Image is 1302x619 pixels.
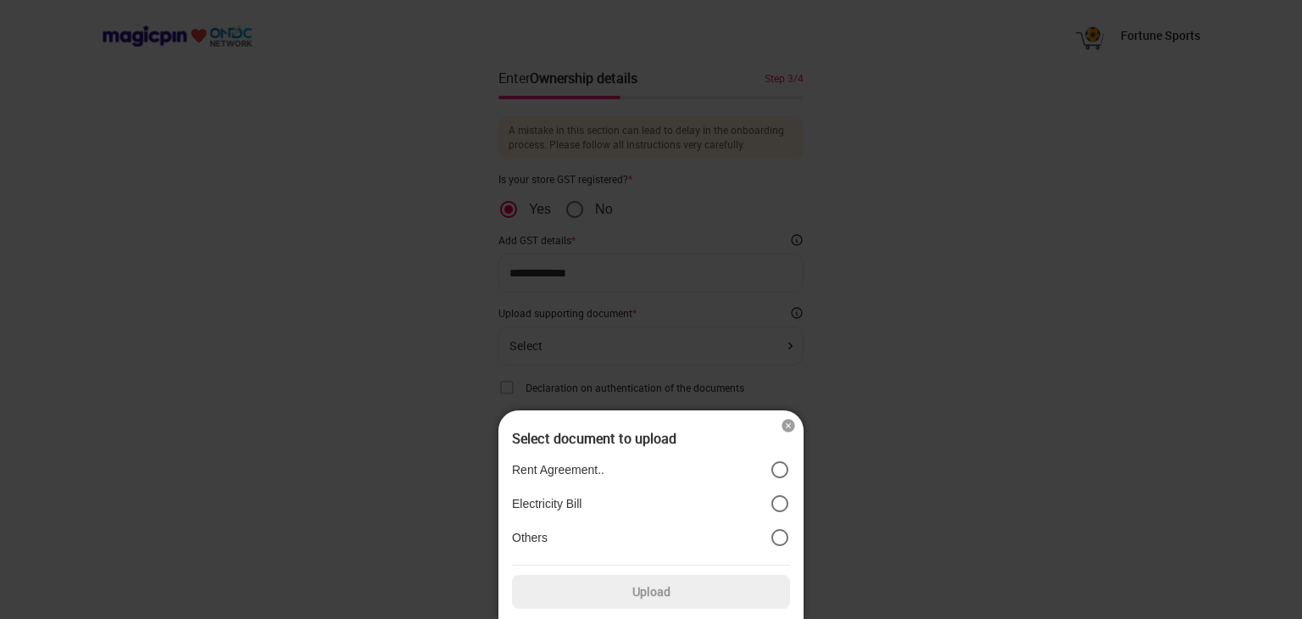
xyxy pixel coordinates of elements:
[512,462,604,477] p: Rent Agreement..
[512,431,790,446] div: Select document to upload
[780,417,797,434] img: cross_icon.7ade555c.svg
[512,453,790,555] div: position
[512,496,581,511] p: Electricity Bill
[512,530,548,545] p: Others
